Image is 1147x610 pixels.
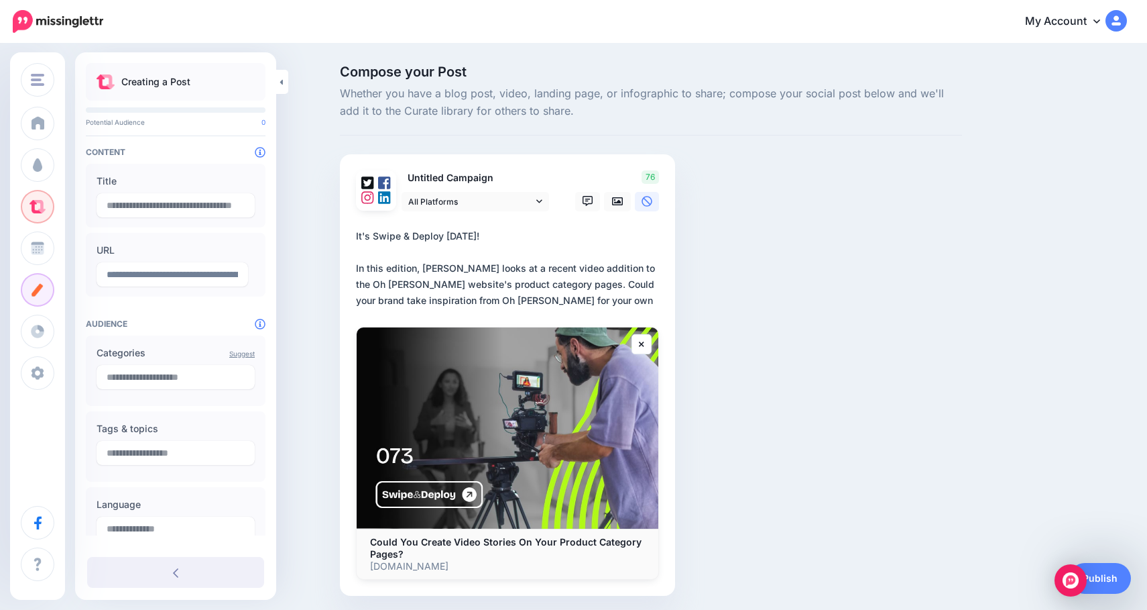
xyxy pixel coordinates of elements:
p: Creating a Post [121,74,190,90]
a: My Account [1012,5,1127,38]
label: Title [97,173,255,189]
img: Could You Create Video Stories On Your Product Category Pages? [357,327,658,529]
label: Categories [97,345,255,361]
h4: Audience [86,319,265,329]
img: menu.png [31,74,44,86]
label: URL [97,242,255,258]
span: 0 [261,118,265,126]
span: Whether you have a blog post, video, landing page, or infographic to share; compose your social p... [340,85,962,120]
span: Compose your Post [340,65,962,79]
span: All Platforms [408,195,533,209]
p: [DOMAIN_NAME] [370,560,645,572]
a: Publish [1069,563,1131,594]
a: Suggest [229,350,255,358]
p: Untitled Campaign [402,170,550,186]
b: Could You Create Video Stories On Your Product Category Pages? [370,536,642,560]
label: Language [97,497,255,513]
a: All Platforms [402,192,549,211]
div: Open Intercom Messenger [1054,564,1087,597]
div: It's Swipe & Deploy [DATE]! In this edition, [PERSON_NAME] looks at a recent video addition to th... [356,228,664,325]
label: Tags & topics [97,421,255,437]
span: 76 [642,170,659,184]
img: curate.png [97,74,115,89]
h4: Content [86,147,265,157]
img: Missinglettr [13,10,103,33]
p: Potential Audience [86,118,265,126]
